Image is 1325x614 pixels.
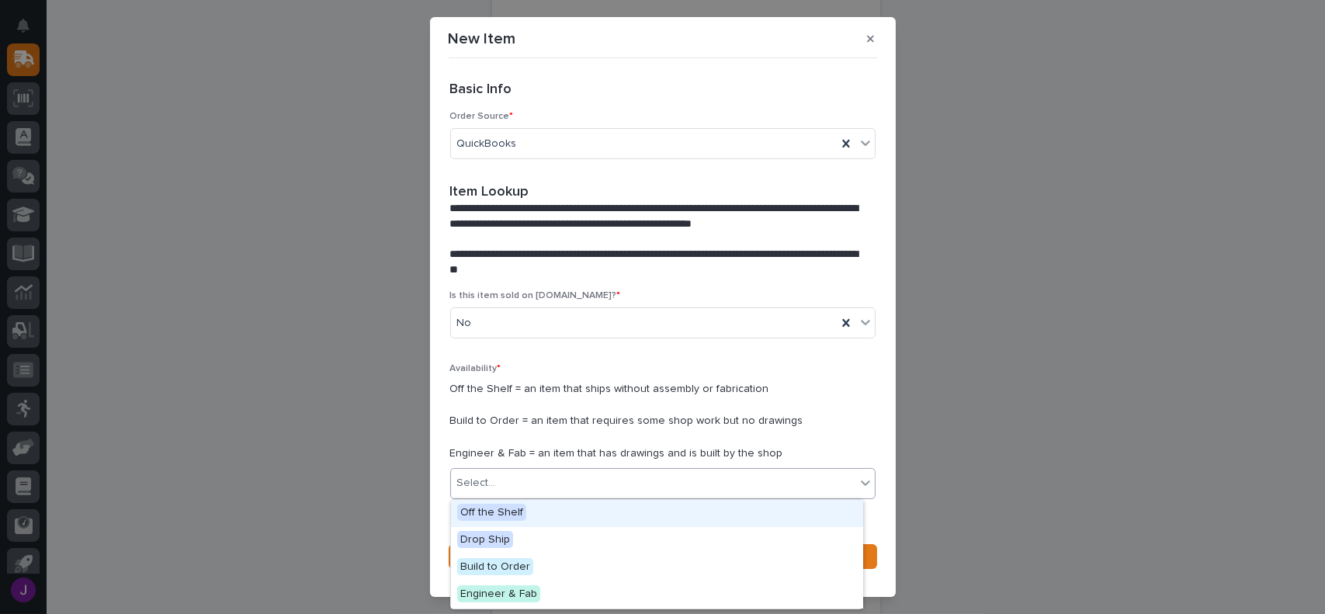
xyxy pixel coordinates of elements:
[451,527,863,554] div: Drop Ship
[451,581,863,609] div: Engineer & Fab
[457,315,472,331] span: No
[457,558,533,575] span: Build to Order
[450,112,514,121] span: Order Source
[457,136,517,152] span: QuickBooks
[450,291,621,300] span: Is this item sold on [DOMAIN_NAME]?
[457,585,540,602] span: Engineer & Fab
[457,504,526,521] span: Off the Shelf
[457,531,513,548] span: Drop Ship
[457,475,496,491] div: Select...
[449,29,516,48] p: New Item
[450,364,501,373] span: Availability
[451,500,863,527] div: Off the Shelf
[451,554,863,581] div: Build to Order
[450,82,512,99] h2: Basic Info
[450,184,529,201] h2: Item Lookup
[449,544,877,569] button: Save
[450,381,876,462] p: Off the Shelf = an item that ships without assembly or fabrication Build to Order = an item that ...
